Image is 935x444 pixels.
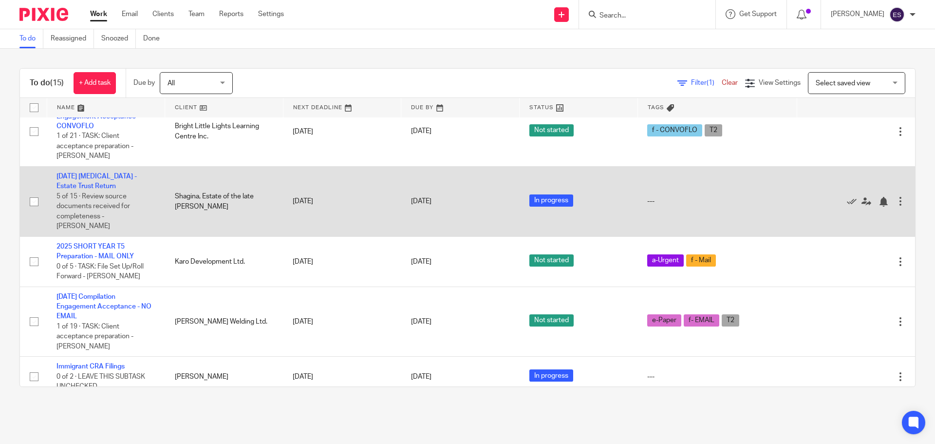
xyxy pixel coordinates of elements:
[165,357,283,397] td: [PERSON_NAME]
[529,314,574,327] span: Not started
[56,133,133,160] span: 1 of 21 · TASK: Client acceptance preparation - [PERSON_NAME]
[152,9,174,19] a: Clients
[122,9,138,19] a: Email
[684,314,719,327] span: f- EMAIL
[56,103,149,130] a: 2024-2025-07-31 Compilation Engagement Acceptance - CONVOFLO
[411,373,431,380] span: [DATE]
[283,287,401,357] td: [DATE]
[598,12,686,20] input: Search
[647,254,684,267] span: a-Urgent
[411,198,431,205] span: [DATE]
[168,80,175,87] span: All
[691,79,722,86] span: Filter
[529,194,573,207] span: In progress
[283,97,401,167] td: [DATE]
[74,72,116,94] a: + Add task
[411,258,431,265] span: [DATE]
[56,243,134,260] a: 2025 SHORT YEAR T5 Preparation - MAIL ONLY
[831,9,884,19] p: [PERSON_NAME]
[19,29,43,48] a: To do
[847,196,861,206] a: Mark as done
[143,29,167,48] a: Done
[647,124,702,136] span: f - CONVOFLO
[707,79,714,86] span: (1)
[889,7,905,22] img: svg%3E
[56,363,125,370] a: Immigrant CRA Filings
[759,79,801,86] span: View Settings
[56,373,145,390] span: 0 of 2 · LEAVE THIS SUBTASK UNCHECKED
[411,128,431,135] span: [DATE]
[258,9,284,19] a: Settings
[686,254,716,267] span: f - Mail
[50,79,64,87] span: (15)
[529,254,574,267] span: Not started
[56,323,133,350] span: 1 of 19 · TASK: Client acceptance preparation - [PERSON_NAME]
[816,80,870,87] span: Select saved view
[133,78,155,88] p: Due by
[219,9,243,19] a: Reports
[529,124,574,136] span: Not started
[165,167,283,237] td: Shagina, Estate of the late [PERSON_NAME]
[30,78,64,88] h1: To do
[283,236,401,287] td: [DATE]
[647,372,787,382] div: ---
[647,196,787,206] div: ---
[56,263,144,280] span: 0 of 5 · TASK: File Set Up/Roll Forward - [PERSON_NAME]
[722,314,739,327] span: T2
[648,105,664,110] span: Tags
[56,193,130,230] span: 5 of 15 · Review source documents received for completeness - [PERSON_NAME]
[283,167,401,237] td: [DATE]
[188,9,205,19] a: Team
[51,29,94,48] a: Reassigned
[101,29,136,48] a: Snoozed
[90,9,107,19] a: Work
[722,79,738,86] a: Clear
[165,97,283,167] td: Bright Little Lights Learning Centre Inc.
[529,369,573,382] span: In progress
[165,236,283,287] td: Karo Development Ltd.
[19,8,68,21] img: Pixie
[165,287,283,357] td: [PERSON_NAME] Welding Ltd.
[411,318,431,325] span: [DATE]
[283,357,401,397] td: [DATE]
[739,11,777,18] span: Get Support
[56,173,137,190] a: [DATE] [MEDICAL_DATA] - Estate Trust Return
[56,293,151,320] a: [DATE] Compilation Engagement Acceptance - NO EMAIL
[647,314,681,327] span: e-Paper
[705,124,722,136] span: T2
